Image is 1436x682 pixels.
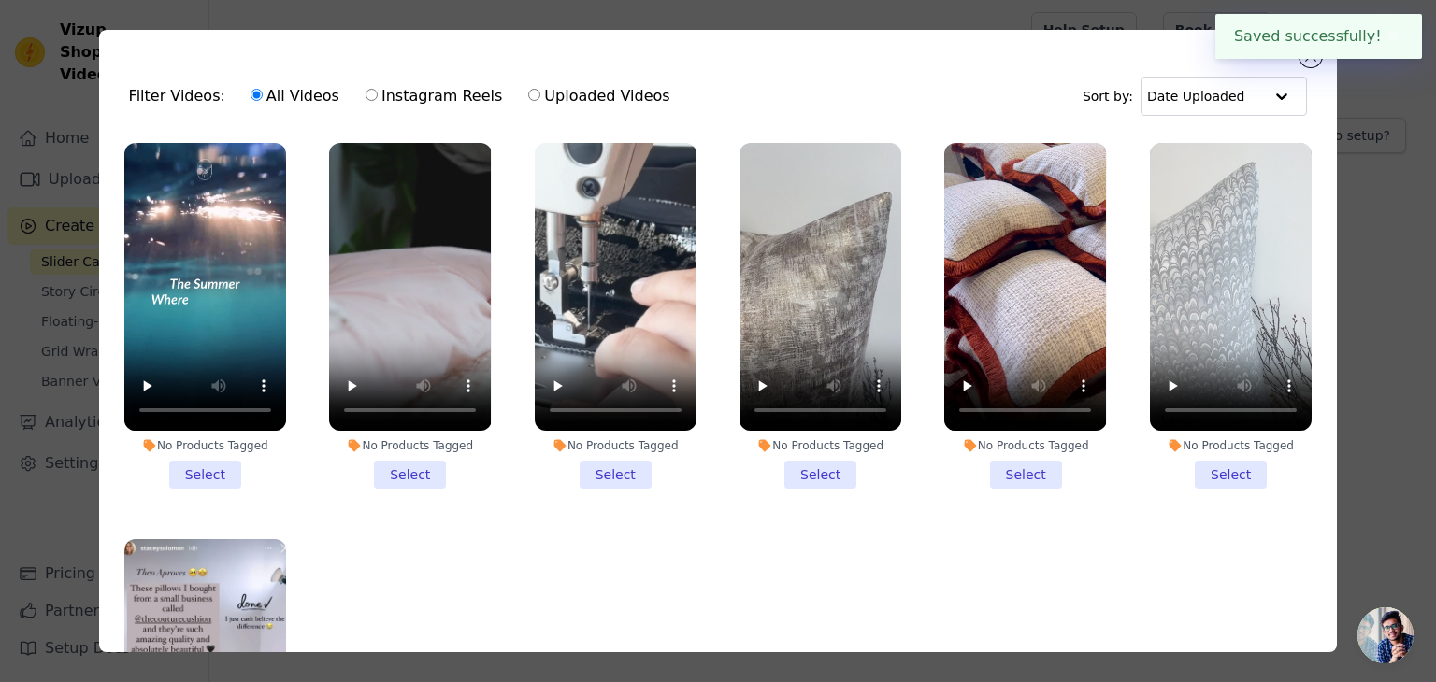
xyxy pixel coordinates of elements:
[1215,14,1422,59] div: Saved successfully!
[1382,25,1403,48] button: Close
[124,438,286,453] div: No Products Tagged
[129,75,681,118] div: Filter Videos:
[1150,438,1312,453] div: No Products Tagged
[250,84,340,108] label: All Videos
[527,84,670,108] label: Uploaded Videos
[1083,77,1308,116] div: Sort by:
[329,438,491,453] div: No Products Tagged
[535,438,696,453] div: No Products Tagged
[944,438,1106,453] div: No Products Tagged
[365,84,503,108] label: Instagram Reels
[1357,607,1414,663] a: Open chat
[740,438,901,453] div: No Products Tagged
